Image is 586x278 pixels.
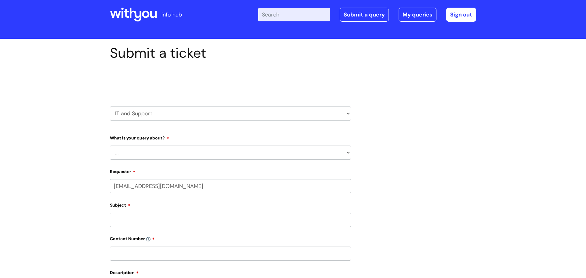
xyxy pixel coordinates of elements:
[258,8,476,22] div: | -
[446,8,476,22] a: Sign out
[110,200,351,208] label: Subject
[258,8,330,21] input: Search
[161,10,182,20] p: info hub
[110,179,351,193] input: Email
[340,8,389,22] a: Submit a query
[110,234,351,241] label: Contact Number
[146,237,150,241] img: info-icon.svg
[110,167,351,174] label: Requester
[399,8,436,22] a: My queries
[110,75,351,87] h2: Select issue type
[110,45,351,61] h1: Submit a ticket
[110,268,351,275] label: Description
[110,133,351,141] label: What is your query about?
